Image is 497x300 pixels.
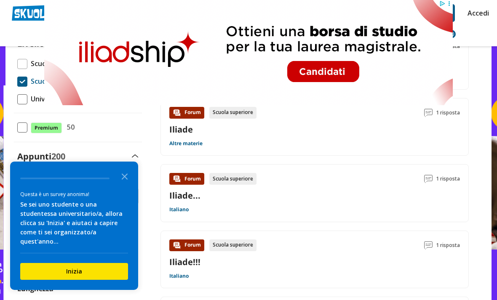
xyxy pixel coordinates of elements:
a: Italiano [169,273,189,279]
button: Close the survey [116,167,133,184]
div: Scuola superiore [209,107,257,119]
label: Appunti [17,151,65,162]
span: Premium [31,122,62,133]
img: Forum contenuto [173,175,181,183]
img: Forum contenuto [173,109,181,117]
a: Accedi [468,4,485,22]
div: Scuola superiore [209,239,257,251]
div: Forum [169,107,204,119]
div: Se sei uno studente o una studentessa universitario/a, allora clicca su 'Inizia' e aiutaci a capi... [20,200,128,246]
div: Forum [169,239,204,251]
span: 50 [64,122,75,133]
div: Scuola superiore [209,173,257,185]
div: Forum [169,173,204,185]
span: Università [27,93,64,104]
div: Survey [10,162,138,290]
span: 200 [51,151,65,162]
img: Forum contenuto [173,241,181,250]
a: Iliade [169,124,193,135]
a: Iliade!!! [169,256,200,268]
img: Commenti lettura [424,109,433,117]
button: Inizia [20,263,128,280]
a: Italiano [169,206,189,213]
span: 1 risposta [436,107,460,119]
span: 1 risposta [436,173,460,185]
a: Altre materie [169,140,203,147]
div: Questa è un survey anonima! [20,190,128,198]
img: Commenti lettura [424,175,433,183]
img: Commenti lettura [424,241,433,250]
span: Scuola Superiore [27,76,86,87]
img: Apri e chiudi sezione [132,154,139,158]
a: Iliade... [169,190,200,201]
span: 1 risposta [436,239,460,251]
span: Scuola Media [27,58,73,69]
